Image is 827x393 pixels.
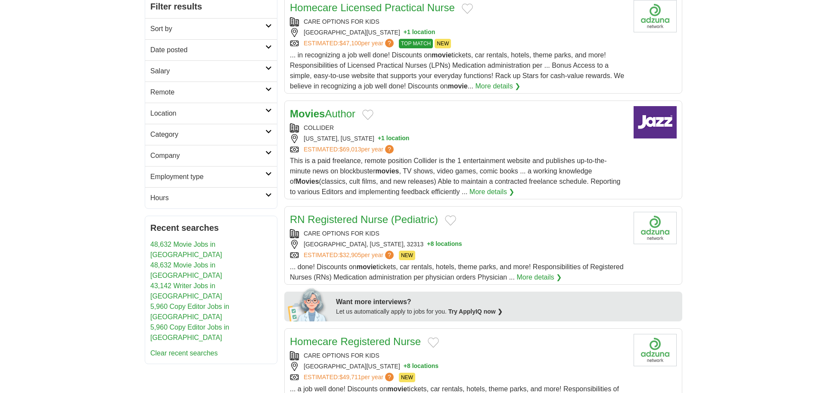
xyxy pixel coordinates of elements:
span: + [427,240,430,249]
span: ... done! Discounts on tickets, car rentals, hotels, theme parks, and more! Responsibilities of R... [290,263,624,281]
a: Employment type [145,166,277,187]
a: Location [145,103,277,124]
button: +1 location [378,134,410,143]
a: RN Registered Nurse (Pediatric) [290,214,438,225]
span: + [404,362,407,371]
span: ? [385,145,394,154]
span: $69,013 [339,146,361,153]
a: ESTIMATED:$69,013per year? [304,145,395,154]
div: [GEOGRAPHIC_DATA][US_STATE] [290,362,627,371]
span: $32,905 [339,252,361,258]
a: 5,960 Copy Editor Jobs in [GEOGRAPHIC_DATA] [150,303,229,321]
strong: Movies [290,108,325,119]
span: NEW [435,39,451,48]
button: Add to favorite jobs [445,215,456,226]
a: Homecare Licensed Practical Nurse [290,2,455,13]
a: 43,142 Writer Jobs in [GEOGRAPHIC_DATA] [150,282,222,300]
strong: movie [448,82,467,90]
span: NEW [399,373,415,382]
a: Hours [145,187,277,208]
a: More details ❯ [476,81,521,91]
div: Want more interviews? [336,297,677,307]
h2: Company [150,151,265,161]
h2: Recent searches [150,221,272,234]
span: This is a paid freelance, remote position Collider is the 1 entertainment website and publishes u... [290,157,621,195]
a: More details ❯ [516,272,562,283]
div: CARE OPTIONS FOR KIDS [290,351,627,360]
a: Homecare Registered Nurse [290,336,421,347]
a: Company [145,145,277,166]
span: $47,100 [339,40,361,47]
a: Try ApplyIQ now ❯ [448,308,503,315]
strong: Movies [295,178,319,185]
h2: Date posted [150,45,265,55]
div: COLLIDER [290,123,627,132]
strong: movie [357,263,376,270]
h2: Category [150,129,265,140]
div: [GEOGRAPHIC_DATA][US_STATE] [290,28,627,37]
h2: Employment type [150,172,265,182]
strong: movie [387,385,407,393]
span: ? [385,251,394,259]
a: ESTIMATED:$32,905per year? [304,251,395,260]
a: More details ❯ [469,187,515,197]
button: +8 locations [404,362,438,371]
span: ? [385,373,394,381]
div: [US_STATE], [US_STATE] [290,134,627,143]
div: CARE OPTIONS FOR KIDS [290,17,627,26]
img: Company logo [634,212,677,244]
h2: Remote [150,87,265,97]
div: CARE OPTIONS FOR KIDS [290,229,627,238]
button: +1 location [404,28,435,37]
div: Let us automatically apply to jobs for you. [336,307,677,316]
h2: Sort by [150,24,265,34]
a: Sort by [145,18,277,39]
button: Add to favorite jobs [428,337,439,348]
a: Remote [145,82,277,103]
button: Add to favorite jobs [362,110,373,120]
span: $49,711 [339,374,361,380]
span: NEW [399,251,415,260]
img: Company logo [634,334,677,366]
a: 5,960 Copy Editor Jobs in [GEOGRAPHIC_DATA] [150,324,229,341]
a: ESTIMATED:$49,711per year? [304,373,395,382]
h2: Salary [150,66,265,76]
a: 48,632 Movie Jobs in [GEOGRAPHIC_DATA] [150,261,222,279]
a: ESTIMATED:$47,100per year? [304,39,395,48]
button: +8 locations [427,240,462,249]
h2: Location [150,108,265,119]
a: Salary [145,60,277,82]
strong: movie [432,51,451,59]
span: + [404,28,407,37]
div: [GEOGRAPHIC_DATA], [US_STATE], 32313 [290,240,627,249]
span: ? [385,39,394,47]
a: Date posted [145,39,277,60]
button: Add to favorite jobs [462,3,473,14]
strong: movies [375,167,399,175]
span: ... in recognizing a job well done! Discounts on tickets, car rentals, hotels, theme parks, and m... [290,51,624,90]
a: MoviesAuthor [290,108,355,119]
img: apply-iq-scientist.png [288,287,330,321]
span: TOP MATCH [399,39,433,48]
a: 48,632 Movie Jobs in [GEOGRAPHIC_DATA] [150,241,222,258]
a: Category [145,124,277,145]
a: Clear recent searches [150,349,218,357]
img: Company logo [634,106,677,138]
span: + [378,134,381,143]
h2: Hours [150,193,265,203]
